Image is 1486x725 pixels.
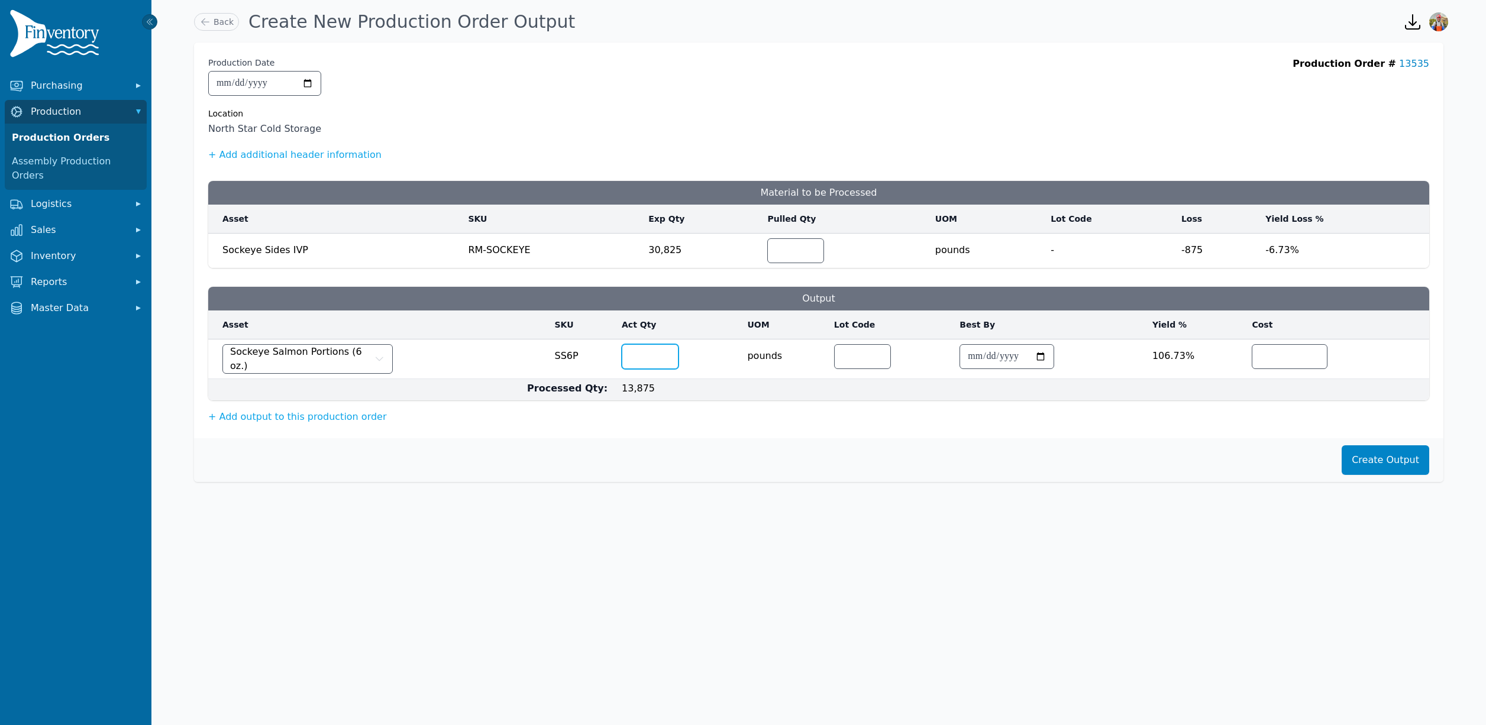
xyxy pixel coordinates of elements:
img: Finventory [9,9,104,62]
span: Purchasing [31,79,125,93]
img: Sera Wheeler [1429,12,1448,31]
span: Logistics [31,197,125,211]
span: - [1051,238,1167,257]
th: Act Qty [615,310,740,339]
th: Yield % [1145,310,1245,339]
a: Production Orders [7,126,144,150]
th: Cost [1245,310,1404,339]
th: Loss [1174,205,1258,234]
a: Assembly Production Orders [7,150,144,187]
th: Exp Qty [641,205,760,234]
button: Inventory [5,244,147,268]
button: Reports [5,270,147,294]
button: Master Data [5,296,147,320]
span: Reports [31,275,125,289]
span: Sockeye Sides IVP [222,244,308,255]
button: + Add output to this production order [208,410,387,424]
span: 13,875 [622,383,655,394]
td: Processed Qty: [208,379,615,401]
span: Sales [31,223,125,237]
a: 13535 [1399,58,1429,69]
button: Sales [5,218,147,242]
span: Sockeye Salmon Portions (6 oz.) [230,345,371,373]
th: Best By [952,310,1145,339]
h3: Material to be Processed [208,181,1429,205]
th: SKU [461,205,641,234]
td: -875 [1174,234,1258,268]
th: Lot Code [1044,205,1174,234]
h3: Output [208,287,1429,310]
span: % [1290,244,1299,255]
th: Lot Code [827,310,952,339]
button: Create Output [1342,445,1429,475]
td: 30,825 [641,234,760,268]
span: Master Data [31,301,125,315]
td: RM-SOCKEYE [461,234,641,268]
span: Production Order # [1293,58,1396,69]
td: 106.73 [1145,339,1245,379]
td: SS6P [548,339,615,379]
button: Purchasing [5,74,147,98]
span: % [1185,350,1194,361]
button: Production [5,100,147,124]
a: Back [194,13,239,31]
div: Location [208,108,321,119]
th: SKU [548,310,615,339]
th: UOM [740,310,826,339]
td: -6.73 [1258,234,1429,268]
label: Production Date [208,57,274,69]
span: Inventory [31,249,125,263]
th: UOM [928,205,1044,234]
th: Pulled Qty [760,205,928,234]
th: Asset [208,310,548,339]
span: North Star Cold Storage [208,122,321,136]
span: Production [31,105,125,119]
button: Logistics [5,192,147,216]
th: Asset [208,205,461,234]
h1: Create New Production Order Output [248,11,575,33]
span: pounds [935,236,1036,257]
button: Sockeye Salmon Portions (6 oz.) [222,344,393,374]
button: + Add additional header information [208,148,382,162]
th: Yield Loss % [1258,205,1429,234]
span: pounds [747,342,819,363]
